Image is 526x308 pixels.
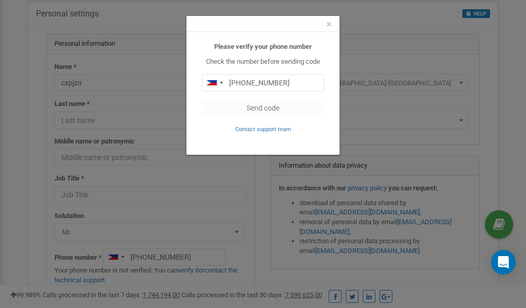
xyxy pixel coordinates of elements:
[202,75,226,91] div: Telephone country code
[326,19,332,30] button: Close
[235,126,291,133] small: Contact support team
[202,74,324,92] input: 0905 123 4567
[235,125,291,133] a: Contact support team
[491,250,516,275] div: Open Intercom Messenger
[326,18,332,30] span: ×
[214,43,312,50] b: Please verify your phone number
[202,57,324,67] p: Check the number before sending code
[202,99,324,117] button: Send code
